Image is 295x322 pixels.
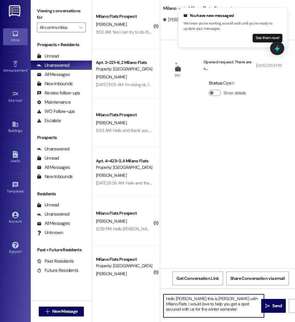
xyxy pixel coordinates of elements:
i:  [45,309,50,314]
div: Property: [GEOGRAPHIC_DATA] Flats [96,66,153,72]
b: Status [209,80,222,86]
a: Buildings [3,119,28,136]
button: Share Conversation via email [226,272,289,285]
b: Milano Flats: Milano Flats Prospect [163,5,233,12]
div: New Inbounds [37,81,73,87]
span: [PERSON_NAME] [96,218,127,224]
div: Unknown [37,229,63,236]
div: Past + Future Residents [31,247,92,253]
a: Support [3,240,28,256]
p: We know you're working, so we'll wait until you're ready to update your messages. [183,21,282,32]
div: New Inbounds [37,173,73,180]
button: New Message [39,307,84,316]
div: WO [175,72,180,79]
div: Unread [37,155,59,161]
button: Close toast [176,6,183,12]
div: Apt. 4~423~3, 4 Milano Flats [96,158,153,164]
span: • [24,188,25,193]
input: All communities [40,22,76,32]
div: 11:02 AM: Yes I can try to do that!! [96,29,155,35]
span: • [22,97,23,102]
div: Apt. 2~221~6, 2 Milano Flats [96,59,153,66]
div: Unanswered [37,62,69,69]
div: Unread [37,202,59,208]
div: Milano Flats Prospect [96,210,153,217]
div: Property: [GEOGRAPHIC_DATA] Flats [96,263,153,269]
div: Escalate [37,117,61,124]
a: Templates • [3,180,28,196]
div: Maintenance [37,99,71,105]
label: Show details [223,90,246,96]
button: Get Conversation Link [172,272,223,285]
div: Milano Flats Prospect [96,112,153,118]
button: Send [261,299,286,313]
i:  [79,25,82,30]
a: Inbox [3,28,28,45]
div: Prospects [31,134,92,141]
div: Property: [GEOGRAPHIC_DATA] Flats [96,164,153,171]
i:  [265,304,270,308]
span: [PERSON_NAME] [96,173,127,178]
span: [PERSON_NAME] [96,74,127,80]
div: Milano Flats Prospect [96,13,153,20]
div: [PERSON_NAME]. ([EMAIL_ADDRESS][DOMAIN_NAME]) [163,17,276,23]
div: All Messages [37,220,70,227]
div: Opened request: There are c... [203,59,281,74]
span: [PERSON_NAME] [96,22,127,27]
div: Milano Flats Prospect [96,256,153,263]
span: • [27,67,28,72]
label: Viewing conversations for [37,6,86,22]
span: Get Conversation Link [176,275,219,282]
button: See them now! [253,34,282,42]
img: ResiDesk Logo [9,5,22,17]
div: All Messages [37,71,70,78]
span: [PERSON_NAME] [96,271,127,276]
div: Review follow-ups [37,90,80,96]
div: Unanswered [37,146,69,152]
div: Future Residents [37,267,78,274]
div: Unread [37,53,59,59]
a: Site Visit • [3,89,28,105]
div: Prospects + Residents [31,42,92,48]
div: [DATE] 12:53 PM [254,62,281,69]
div: [DATE] 11:05 AM: I'm doing ok, I've just been having a really tough time with anxiety [96,82,239,87]
a: Account [3,210,28,226]
div: Past Residents [37,258,74,264]
div: All Messages [37,164,70,171]
textarea: Hello [PERSON_NAME] this is [PERSON_NAME] with Milano Flats. I would love to help you get a spot ... [163,294,264,317]
span: Share Conversation via email [230,275,285,282]
div: Residents [31,191,92,197]
div: You have new messages! [183,13,282,19]
div: Unanswered [37,211,69,217]
span: [PERSON_NAME] [96,120,127,125]
span: Send [272,303,282,309]
a: Leads [3,149,28,166]
div: WO Follow-ups [37,108,75,115]
span: New Message [52,308,77,315]
div: : Open [209,78,249,88]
